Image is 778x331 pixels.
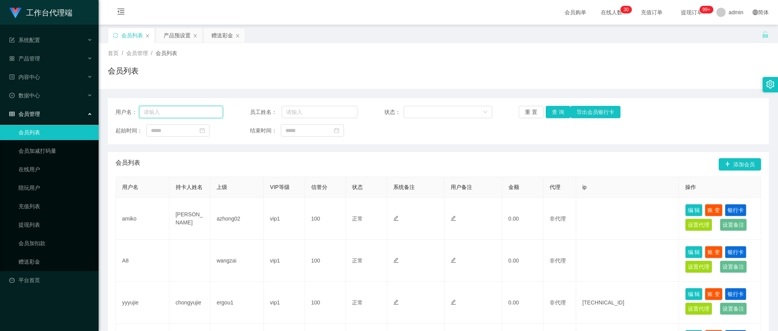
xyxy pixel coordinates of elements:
[116,158,140,171] span: 会员列表
[502,240,543,282] td: 0.00
[508,184,519,190] span: 金额
[305,198,346,240] td: 100
[9,92,40,99] span: 数据中心
[122,184,138,190] span: 用户名
[116,282,169,324] td: yyyujie
[597,10,626,15] span: 在线人数
[169,198,211,240] td: [PERSON_NAME]
[18,180,92,196] a: 陪玩用户
[685,246,703,258] button: 编 辑
[725,246,746,258] button: 银行卡
[519,106,543,118] button: 重 置
[546,106,570,118] button: 查 询
[211,28,233,43] div: 赠送彩金
[762,31,769,38] i: 图标: unlock
[502,282,543,324] td: 0.00
[250,108,282,116] span: 员工姓名：
[18,162,92,177] a: 在线用户
[699,6,713,13] sup: 1023
[624,6,626,13] p: 3
[305,240,346,282] td: 100
[384,108,403,116] span: 状态：
[451,299,456,305] i: 图标: edit
[9,74,15,80] i: 图标: profile
[164,28,191,43] div: 产品预设置
[126,50,148,56] span: 会员管理
[9,93,15,98] i: 图标: check-circle-o
[169,282,211,324] td: chongyujie
[116,108,139,116] span: 用户名：
[637,10,666,15] span: 充值订单
[705,288,723,300] button: 账 变
[753,10,758,15] i: 图标: global
[393,216,399,221] i: 图标: edit
[9,37,15,43] i: 图标: form
[483,110,488,115] i: 图标: down
[677,10,706,15] span: 提现订单
[550,299,566,306] span: 非代理
[18,254,92,269] a: 赠送彩金
[502,198,543,240] td: 0.00
[393,184,415,190] span: 系统备注
[216,184,227,190] span: 上级
[18,236,92,251] a: 会员加扣款
[113,33,118,38] i: 图标: sync
[210,198,264,240] td: azhong02
[264,240,305,282] td: vip1
[108,0,134,25] i: 图标: menu-fold
[576,282,679,324] td: [TECHNICAL_ID]
[116,240,169,282] td: A8
[9,8,22,18] img: logo.9652507e.png
[270,184,290,190] span: VIP等级
[9,55,40,62] span: 产品管理
[766,80,775,89] i: 图标: setting
[720,303,747,315] button: 设置备注
[193,33,198,38] i: 图标: close
[451,257,456,263] i: 图标: edit
[116,198,169,240] td: amiko
[108,50,119,56] span: 首页
[685,288,703,300] button: 编 辑
[725,288,746,300] button: 银行卡
[9,56,15,61] i: 图标: appstore-o
[18,143,92,159] a: 会员加减打码量
[705,204,723,216] button: 账 变
[550,216,566,222] span: 非代理
[108,65,139,77] h1: 会员列表
[334,128,339,133] i: 图标: calendar
[393,257,399,263] i: 图标: edit
[352,216,363,222] span: 正常
[264,282,305,324] td: vip1
[705,246,723,258] button: 账 变
[305,282,346,324] td: 100
[725,204,746,216] button: 银行卡
[121,28,143,43] div: 会员列表
[151,50,153,56] span: /
[685,303,712,315] button: 设置代理
[139,106,223,118] input: 请输入
[352,257,363,264] span: 正常
[311,184,327,190] span: 信誉分
[210,240,264,282] td: wangzai
[250,127,281,135] span: 结束时间：
[570,106,620,118] button: 导出会员银行卡
[550,184,560,190] span: 代理
[235,33,240,38] i: 图标: close
[685,204,703,216] button: 编 辑
[685,184,696,190] span: 操作
[176,184,203,190] span: 持卡人姓名
[393,299,399,305] i: 图标: edit
[156,50,177,56] span: 会员列表
[352,299,363,306] span: 正常
[620,6,632,13] sup: 30
[18,199,92,214] a: 充值列表
[720,261,747,273] button: 设置备注
[352,184,363,190] span: 状态
[26,0,72,25] h1: 工作台代理端
[200,128,205,133] i: 图标: calendar
[9,111,40,117] span: 会员管理
[582,184,587,190] span: ip
[282,106,358,118] input: 请输入
[685,261,712,273] button: 设置代理
[719,158,761,171] button: 图标: plus添加会员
